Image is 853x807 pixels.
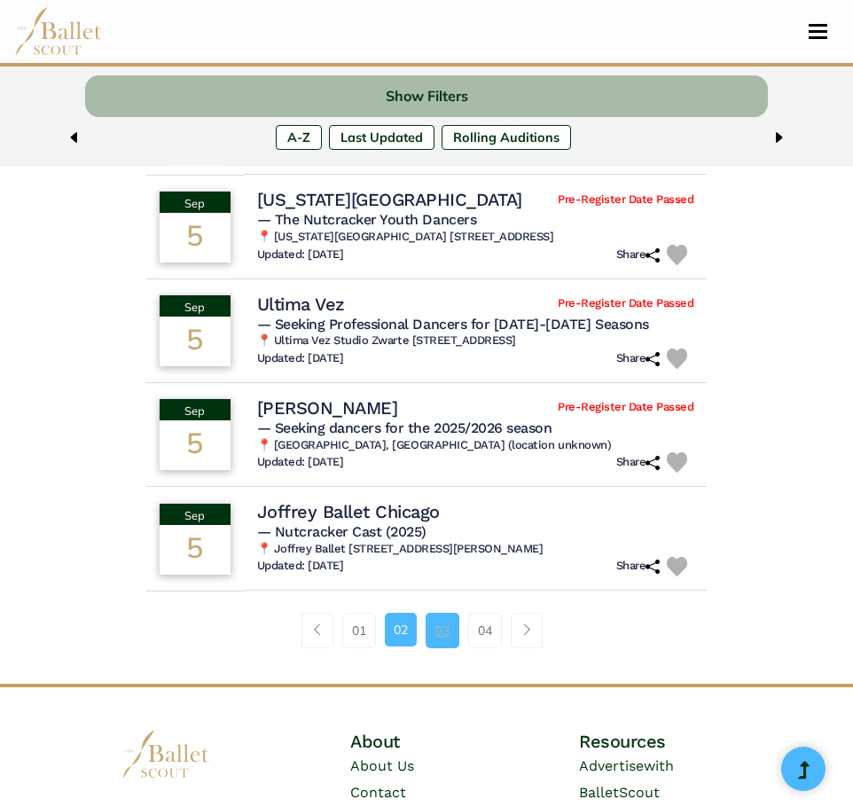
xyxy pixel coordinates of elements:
[85,75,768,117] button: Show Filters
[160,504,231,525] div: Sep
[257,396,398,419] h4: [PERSON_NAME]
[160,525,231,575] div: 5
[160,399,231,420] div: Sep
[160,420,231,470] div: 5
[160,295,231,317] div: Sep
[121,730,210,779] img: logo
[257,438,694,453] h6: 📍 [GEOGRAPHIC_DATA], [GEOGRAPHIC_DATA] (location unknown)
[442,125,571,150] label: Rolling Auditions
[558,296,693,311] span: Pre-Register Date Passed
[257,542,694,557] h6: 📍 Joffrey Ballet [STREET_ADDRESS][PERSON_NAME]
[558,192,693,208] span: Pre-Register Date Passed
[797,23,839,40] button: Toggle navigation
[257,333,694,349] h6: 📍 Ultima Vez Studio Zwarte [STREET_ADDRESS]
[160,213,231,262] div: 5
[342,613,376,648] a: 01
[257,523,426,540] span: — Nutcracker Cast (2025)
[257,559,344,574] h6: Updated: [DATE]
[276,125,322,150] label: A-Z
[257,500,440,523] h4: Joffrey Ballet Chicago
[257,316,649,333] span: — Seeking Professional Dancers for [DATE]-[DATE] Seasons
[301,613,552,648] nav: Page navigation example
[329,125,434,150] label: Last Updated
[616,247,661,262] h6: Share
[257,351,344,366] h6: Updated: [DATE]
[616,455,661,470] h6: Share
[257,211,477,228] span: — The Nutcracker Youth Dancers
[257,188,522,211] h4: [US_STATE][GEOGRAPHIC_DATA]
[257,247,344,262] h6: Updated: [DATE]
[350,784,406,801] a: Contact
[257,455,344,470] h6: Updated: [DATE]
[616,559,661,574] h6: Share
[350,730,503,753] h4: About
[350,757,414,774] a: About Us
[616,351,661,366] h6: Share
[257,230,694,245] h6: 📍 [US_STATE][GEOGRAPHIC_DATA] [STREET_ADDRESS]
[426,613,459,648] a: 03
[579,757,674,801] a: Advertisewith BalletScout
[385,613,417,646] a: 02
[257,419,552,436] span: — Seeking dancers for the 2025/2026 season
[257,293,345,316] h4: Ultima Vez
[579,730,732,753] h4: Resources
[160,192,231,213] div: Sep
[468,613,502,648] a: 04
[160,317,231,366] div: 5
[558,400,693,415] span: Pre-Register Date Passed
